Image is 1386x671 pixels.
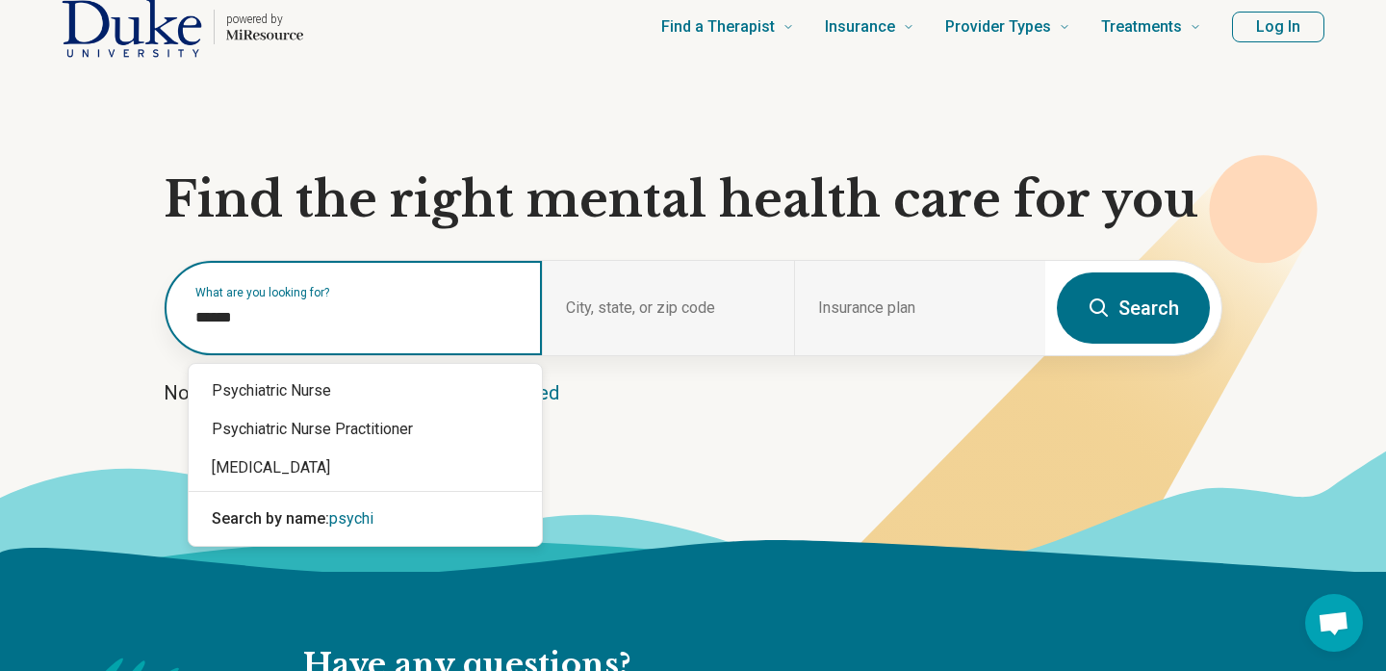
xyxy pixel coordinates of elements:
label: What are you looking for? [195,287,519,298]
span: Treatments [1101,13,1182,40]
span: Insurance [825,13,895,40]
div: Psychiatric Nurse Practitioner [189,410,542,449]
span: Find a Therapist [661,13,775,40]
div: Open chat [1305,594,1363,652]
div: Suggestions [189,364,542,546]
div: Psychiatric Nurse [189,372,542,410]
span: psychi [329,509,373,528]
p: powered by [226,12,303,27]
div: [MEDICAL_DATA] [189,449,542,487]
span: Provider Types [945,13,1051,40]
p: Not sure what you’re looking for? [164,379,1222,406]
h1: Find the right mental health care for you [164,171,1222,229]
button: Log In [1232,12,1324,42]
span: Search by name: [212,509,329,528]
button: Search [1057,272,1210,344]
